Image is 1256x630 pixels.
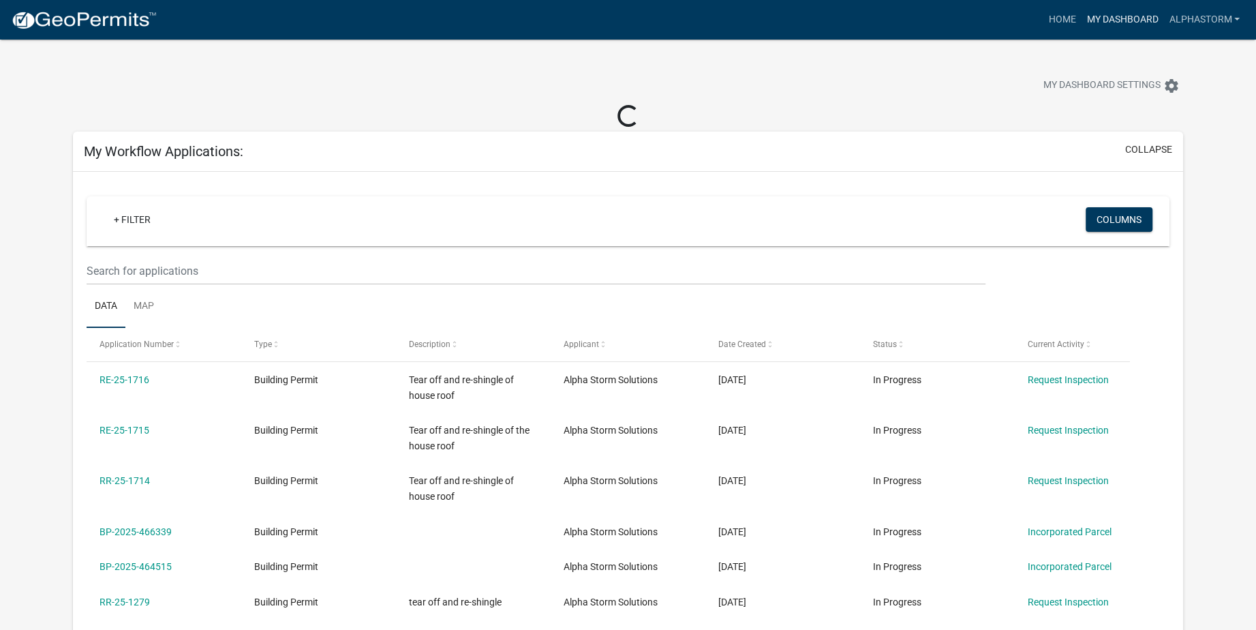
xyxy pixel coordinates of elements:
[1027,561,1111,572] a: Incorporated Parcel
[1032,72,1191,99] button: My Dashboard Settingssettings
[87,285,125,329] a: Data
[99,475,150,486] a: RR-25-1714
[718,340,766,349] span: Date Created
[241,328,396,361] datatable-header-cell: Type
[718,597,746,607] span: 07/14/2025
[873,597,921,607] span: In Progress
[718,561,746,572] span: 08/15/2025
[1043,78,1161,94] span: My Dashboard Settings
[551,328,705,361] datatable-header-cell: Applicant
[254,526,318,537] span: Building Permit
[254,340,272,349] span: Type
[99,526,172,537] a: BP-2025-466339
[1027,475,1108,486] a: Request Inspection
[718,526,746,537] span: 08/19/2025
[1027,526,1111,537] a: Incorporated Parcel
[564,561,658,572] span: Alpha Storm Solutions
[1081,7,1163,33] a: My Dashboard
[99,597,150,607] a: RR-25-1279
[254,561,318,572] span: Building Permit
[564,475,658,486] span: Alpha Storm Solutions
[564,597,658,607] span: Alpha Storm Solutions
[564,374,658,385] span: Alpha Storm Solutions
[409,475,514,502] span: Tear off and re-shingle of house roof
[718,374,746,385] span: 09/08/2025
[409,374,514,401] span: Tear off and re-shingle of house roof
[859,328,1014,361] datatable-header-cell: Status
[396,328,551,361] datatable-header-cell: Description
[1027,425,1108,436] a: Request Inspection
[254,425,318,436] span: Building Permit
[873,561,921,572] span: In Progress
[409,597,502,607] span: tear off and re-shingle
[254,597,318,607] span: Building Permit
[705,328,860,361] datatable-header-cell: Date Created
[99,340,174,349] span: Application Number
[409,340,450,349] span: Description
[873,526,921,537] span: In Progress
[564,340,599,349] span: Applicant
[1027,340,1084,349] span: Current Activity
[873,425,921,436] span: In Progress
[1014,328,1169,361] datatable-header-cell: Current Activity
[125,285,162,329] a: Map
[84,143,243,160] h5: My Workflow Applications:
[1163,78,1180,94] i: settings
[1163,7,1245,33] a: AlphaStorm
[254,374,318,385] span: Building Permit
[1086,207,1152,232] button: Columns
[1027,374,1108,385] a: Request Inspection
[103,207,162,232] a: + Filter
[718,425,746,436] span: 09/08/2025
[254,475,318,486] span: Building Permit
[873,475,921,486] span: In Progress
[873,374,921,385] span: In Progress
[99,425,149,436] a: RE-25-1715
[1125,142,1172,157] button: collapse
[564,526,658,537] span: Alpha Storm Solutions
[718,475,746,486] span: 09/08/2025
[87,257,985,285] input: Search for applications
[87,328,241,361] datatable-header-cell: Application Number
[99,561,172,572] a: BP-2025-464515
[409,425,530,451] span: Tear off and re-shingle of the house roof
[873,340,897,349] span: Status
[1027,597,1108,607] a: Request Inspection
[564,425,658,436] span: Alpha Storm Solutions
[99,374,149,385] a: RE-25-1716
[1043,7,1081,33] a: Home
